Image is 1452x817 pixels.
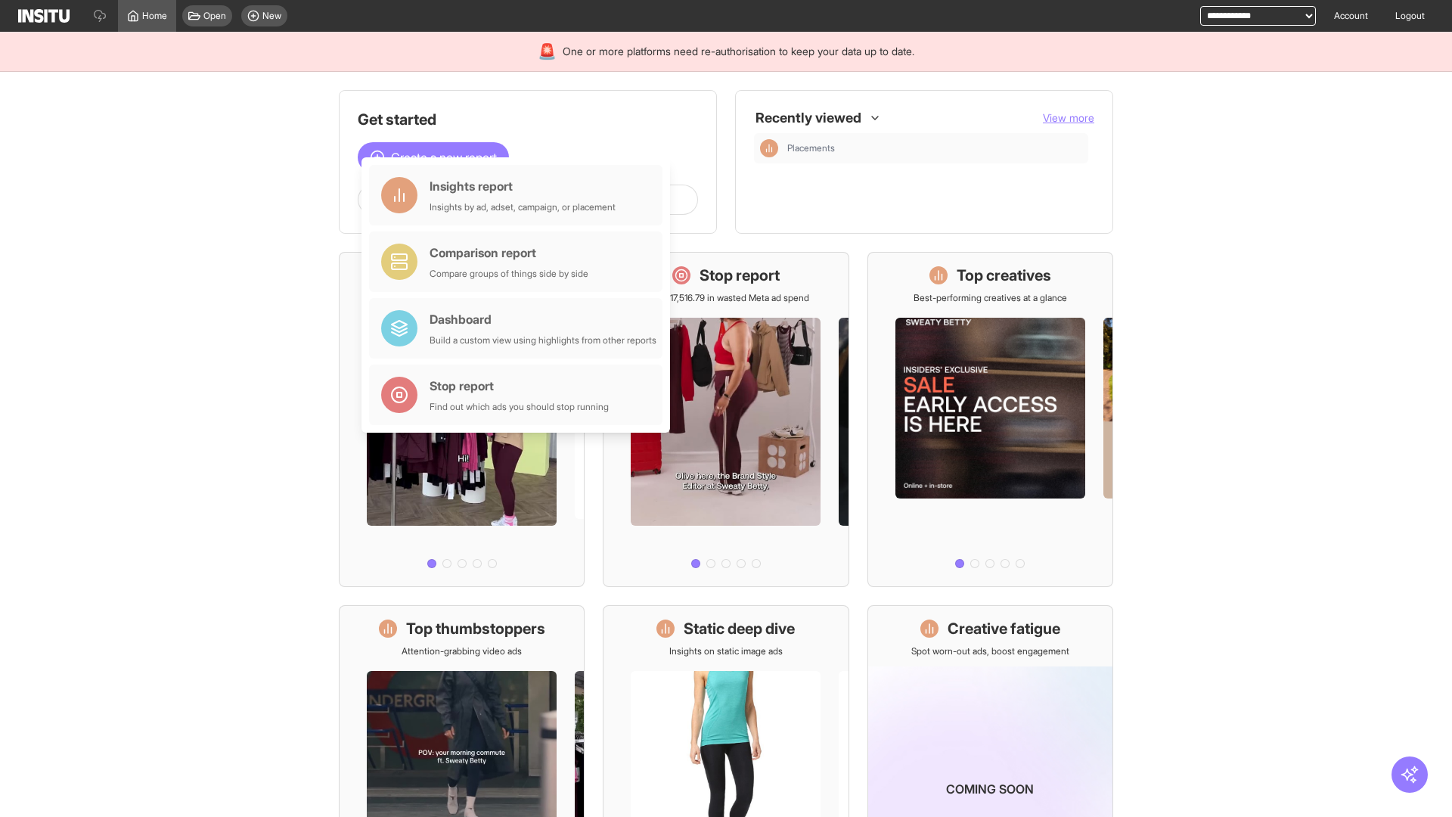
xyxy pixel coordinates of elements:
a: Top creativesBest-performing creatives at a glance [867,252,1113,587]
p: Attention-grabbing video ads [402,645,522,657]
div: Compare groups of things side by side [430,268,588,280]
h1: Get started [358,109,698,130]
a: What's live nowSee all active ads instantly [339,252,585,587]
h1: Top creatives [957,265,1051,286]
div: Dashboard [430,310,656,328]
p: Best-performing creatives at a glance [914,292,1067,304]
div: Comparison report [430,244,588,262]
div: Build a custom view using highlights from other reports [430,334,656,346]
div: Stop report [430,377,609,395]
p: Insights on static image ads [669,645,783,657]
span: Create a new report [391,148,497,166]
span: Open [203,10,226,22]
span: One or more platforms need re-authorisation to keep your data up to date. [563,44,914,59]
button: View more [1043,110,1094,126]
div: Insights by ad, adset, campaign, or placement [430,201,616,213]
span: New [262,10,281,22]
div: 🚨 [538,41,557,62]
div: Insights report [430,177,616,195]
button: Create a new report [358,142,509,172]
p: Save £17,516.79 in wasted Meta ad spend [643,292,809,304]
div: Insights [760,139,778,157]
span: Placements [787,142,1082,154]
div: Find out which ads you should stop running [430,401,609,413]
h1: Stop report [700,265,780,286]
a: Stop reportSave £17,516.79 in wasted Meta ad spend [603,252,849,587]
span: Placements [787,142,835,154]
h1: Static deep dive [684,618,795,639]
span: Home [142,10,167,22]
h1: Top thumbstoppers [406,618,545,639]
img: Logo [18,9,70,23]
span: View more [1043,111,1094,124]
